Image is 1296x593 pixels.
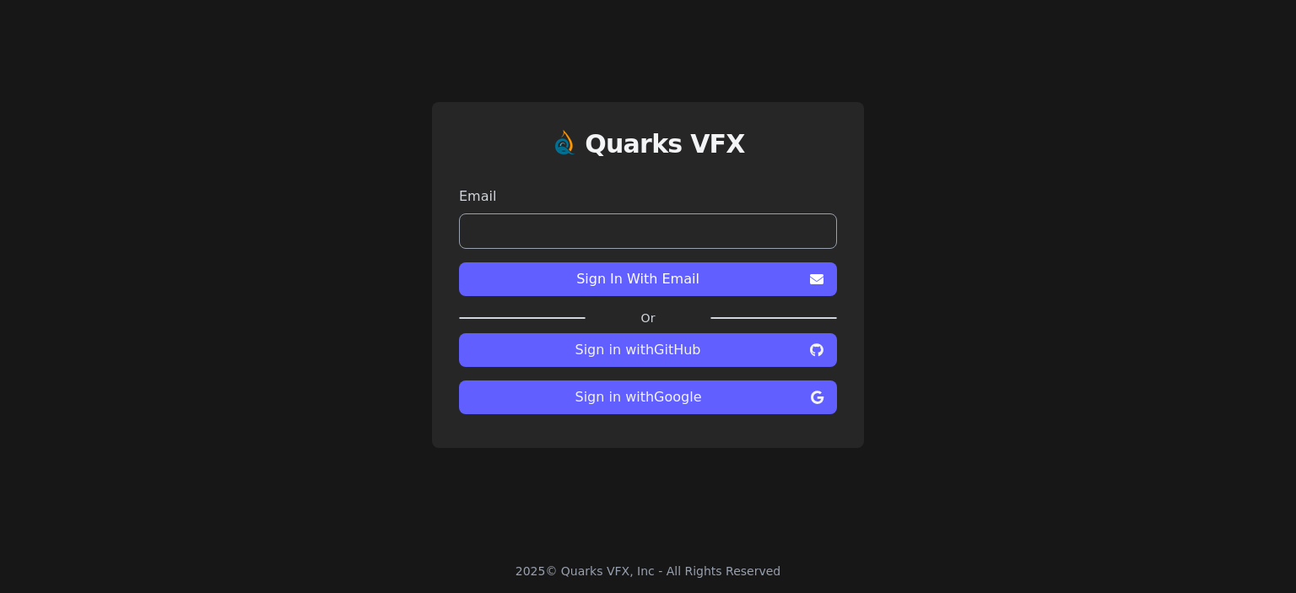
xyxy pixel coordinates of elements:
[459,262,837,296] button: Sign In With Email
[459,333,837,367] button: Sign in withGitHub
[516,563,781,580] div: 2025 © Quarks VFX, Inc - All Rights Reserved
[459,380,837,414] button: Sign in withGoogle
[472,269,803,289] span: Sign In With Email
[585,129,745,159] h1: Quarks VFX
[472,387,804,407] span: Sign in with Google
[472,340,803,360] span: Sign in with GitHub
[586,310,710,326] label: Or
[459,186,837,207] label: Email
[585,129,745,173] a: Quarks VFX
